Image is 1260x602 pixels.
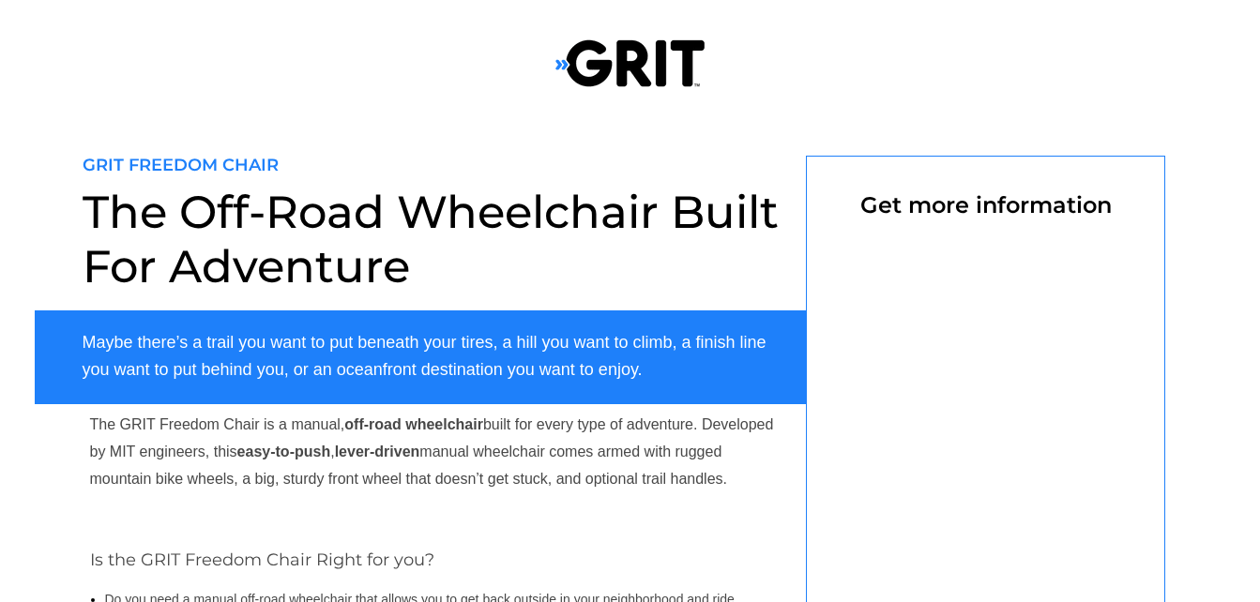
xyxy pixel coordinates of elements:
[90,549,434,570] span: Is the GRIT Freedom Chair Right for you?
[344,416,483,432] strong: off-road wheelchair
[237,444,331,459] strong: easy-to-push
[83,155,279,175] span: GRIT FREEDOM CHAIR
[860,191,1112,218] span: Get more information
[335,444,420,459] strong: lever-driven
[83,333,767,379] span: Maybe there’s a trail you want to put beneath your tires, a hill you want to climb, a finish line...
[83,185,779,293] span: The Off-Road Wheelchair Built For Adventure
[90,416,774,487] span: The GRIT Freedom Chair is a manual, built for every type of adventure. Developed by MIT engineers...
